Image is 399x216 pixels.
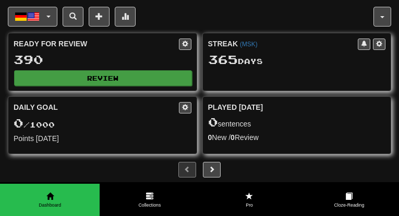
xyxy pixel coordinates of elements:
[115,7,136,27] button: More stats
[100,202,199,209] span: Collections
[299,202,399,209] span: Cloze-Reading
[89,7,110,27] button: Add sentence to collection
[14,70,192,86] button: Review
[208,133,212,142] strong: 0
[208,102,263,112] span: Played [DATE]
[14,39,179,49] div: Ready for Review
[208,39,358,49] div: Streak
[14,133,191,144] div: Points [DATE]
[14,116,23,130] span: 0
[208,132,386,143] div: New / Review
[208,53,386,67] div: Day s
[240,41,258,48] a: (MSK)
[208,115,218,129] span: 0
[208,116,386,129] div: sentences
[208,52,238,67] span: 365
[231,133,235,142] strong: 0
[63,7,83,27] button: Search sentences
[200,202,299,209] span: Pro
[14,53,191,66] div: 390
[14,102,179,113] div: Daily Goal
[14,120,55,129] span: / 1000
